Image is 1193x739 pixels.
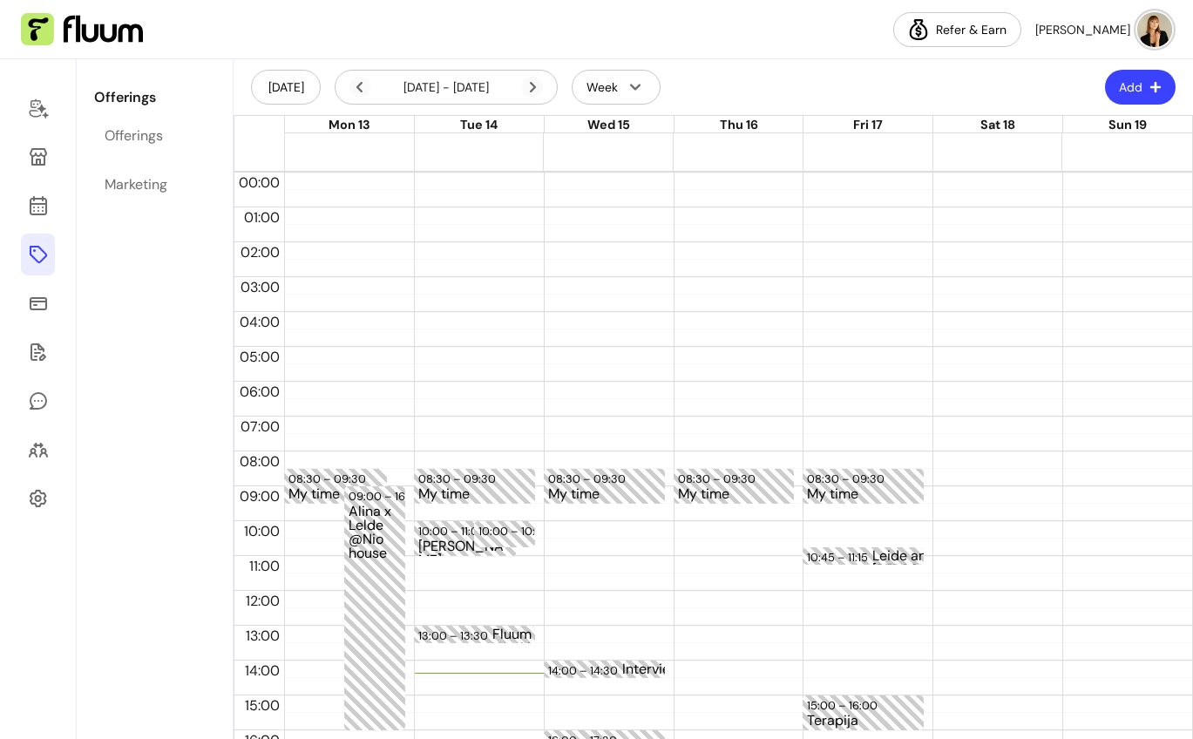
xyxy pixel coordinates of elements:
span: [PERSON_NAME] [1035,21,1130,38]
div: 10:45 – 11:15 [807,549,872,566]
span: 11:00 [245,557,284,575]
div: [DATE] - [DATE] [349,77,543,98]
span: 08:00 [235,452,284,471]
button: Fri 17 [853,116,883,135]
button: Week [572,70,661,105]
button: Thu 16 [720,116,758,135]
div: 10:00 – 10:45 [478,523,553,539]
span: Sat 18 [980,117,1015,132]
button: Tue 14 [460,116,498,135]
img: avatar [1137,12,1172,47]
div: 14:00 – 14:30 [548,662,622,679]
span: 15:00 [241,696,284,715]
div: 08:30 – 09:30 [548,471,630,487]
img: Fluum Logo [21,13,143,46]
a: Home [21,87,55,129]
div: Offerings [105,125,163,146]
div: 08:30 – 09:30My time [803,469,924,504]
span: 04:00 [235,313,284,331]
button: Sat 18 [980,116,1015,135]
div: 10:00 – 11:00 [418,523,491,539]
div: 08:30 – 09:30My time [544,469,665,504]
button: Mon 13 [329,116,370,135]
span: 14:00 [241,661,284,680]
div: My time [288,487,383,502]
div: My time [548,487,661,502]
span: 00:00 [234,173,284,192]
a: Forms [21,331,55,373]
div: My time [807,487,919,502]
span: 05:00 [235,348,284,366]
div: 13:00 – 13:30Fluum AI - Weekly Chat ([PERSON_NAME]) [414,626,535,643]
a: Calendar [21,185,55,227]
span: 07:00 [236,417,284,436]
div: My time [418,487,531,502]
div: 08:30 – 09:30 [678,471,760,487]
button: [DATE] [251,70,321,105]
span: 02:00 [236,243,284,261]
div: Leide and dos [PERSON_NAME] [872,549,985,563]
p: Offerings [94,87,214,108]
a: Settings [21,478,55,519]
div: 13:00 – 13:30 [418,627,492,644]
div: 08:30 – 09:30My time [284,469,387,504]
button: Wed 15 [587,116,630,135]
div: My time [678,487,790,502]
span: Thu 16 [720,117,758,132]
div: Fluum AI - Weekly Chat ([PERSON_NAME]) [492,627,605,641]
div: 10:00 – 11:00[PERSON_NAME] [414,521,517,556]
div: 08:30 – 09:30 [288,471,370,487]
a: Sales [21,282,55,324]
button: avatar[PERSON_NAME] [1035,12,1172,47]
div: 09:00 – 16:00 [349,488,428,505]
span: Mon 13 [329,117,370,132]
div: 14:00 – 14:30Interview with Journee Technologies GmbH [544,661,665,678]
span: 12:00 [241,592,284,610]
span: 10:00 [240,522,284,540]
div: Alina x Lelde @Nio house [349,505,400,729]
div: Marketing [105,174,167,195]
a: My Messages [21,380,55,422]
span: Tue 14 [460,117,498,132]
div: 08:30 – 09:30My time [674,469,795,504]
span: 01:00 [240,208,284,227]
div: 10:00 – 10:45 [474,521,534,547]
a: Clients [21,429,55,471]
button: Add [1105,70,1176,105]
span: Sun 19 [1108,117,1147,132]
span: 03:00 [236,278,284,296]
div: 15:00 – 16:00Terapija [803,695,924,730]
a: Refer & Earn [893,12,1021,47]
div: 08:30 – 09:30 [807,471,889,487]
div: 09:00 – 16:00Alina x Lelde @Nio house [344,486,404,730]
span: Wed 15 [587,117,630,132]
div: [PERSON_NAME] [418,539,512,554]
div: 15:00 – 16:00 [807,697,882,714]
button: Sun 19 [1108,116,1147,135]
span: 09:00 [235,487,284,505]
div: Interview with Journee Technologies GmbH [622,662,735,676]
div: 10:45 – 11:15Leide and dos [PERSON_NAME] [803,547,924,565]
a: Offerings [21,234,55,275]
a: Offerings [94,115,214,157]
a: Marketing [94,164,214,206]
span: 06:00 [235,383,284,401]
a: Storefront [21,136,55,178]
div: 08:30 – 09:30 [418,471,500,487]
span: 13:00 [241,627,284,645]
div: 08:30 – 09:30My time [414,469,535,504]
span: Fri 17 [853,117,883,132]
div: Terapija [807,714,919,729]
